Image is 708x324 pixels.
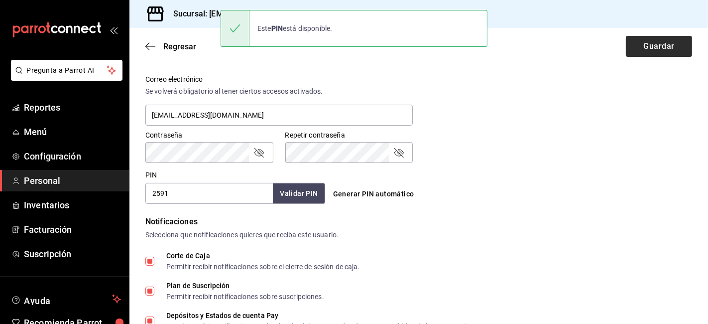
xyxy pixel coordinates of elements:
button: open_drawer_menu [110,26,118,34]
h3: Sucursal: [EMAIL_ADDRESS][DOMAIN_NAME] [165,8,338,20]
span: Suscripción [24,247,121,261]
button: Guardar [626,36,692,57]
div: Depósitos y Estados de cuenta Pay [166,312,510,319]
label: Correo electrónico [145,76,413,83]
div: Plan de Suscripción [166,282,324,289]
span: Menú [24,125,121,139]
span: Inventarios [24,198,121,212]
label: Contraseña [145,132,273,139]
button: passwordField [393,147,405,159]
span: Personal [24,174,121,187]
div: Corte de Caja [166,252,360,259]
label: PIN [145,172,157,179]
div: Este está disponible. [249,17,340,39]
input: 3 a 6 dígitos [145,183,273,204]
span: Facturación [24,223,121,236]
div: Notificaciones [145,216,692,228]
a: Pregunta a Parrot AI [7,72,122,83]
span: Reportes [24,101,121,114]
button: Generar PIN automático [329,185,418,203]
button: Validar PIN [273,183,325,204]
button: Regresar [145,42,196,51]
label: Repetir contraseña [285,132,413,139]
div: Permitir recibir notificaciones sobre suscripciones. [166,293,324,300]
strong: PIN [271,24,283,32]
button: passwordField [253,147,265,159]
span: Ayuda [24,293,108,305]
div: Se volverá obligatorio al tener ciertos accesos activados. [145,86,413,97]
span: Configuración [24,150,121,163]
div: Selecciona que notificaciones quieres que reciba este usuario. [145,230,692,240]
span: Regresar [163,42,196,51]
div: Permitir recibir notificaciones sobre el cierre de sesión de caja. [166,263,360,270]
span: Pregunta a Parrot AI [27,65,107,76]
button: Pregunta a Parrot AI [11,60,122,81]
